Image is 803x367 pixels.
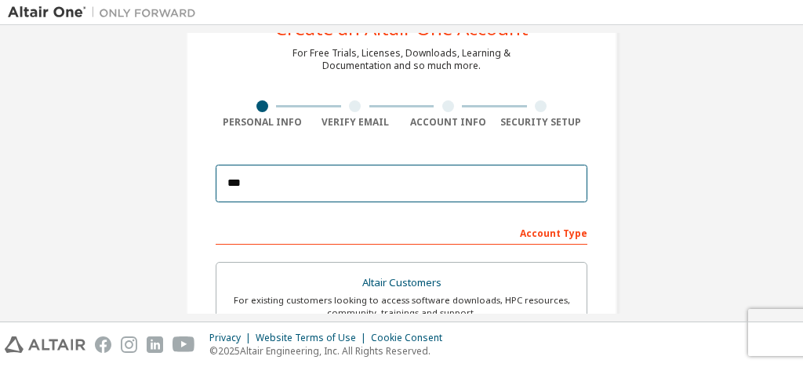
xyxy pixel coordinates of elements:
[226,272,577,294] div: Altair Customers
[209,344,452,358] p: © 2025 Altair Engineering, Inc. All Rights Reserved.
[256,332,371,344] div: Website Terms of Use
[173,336,195,353] img: youtube.svg
[95,336,111,353] img: facebook.svg
[209,332,256,344] div: Privacy
[309,116,402,129] div: Verify Email
[495,116,588,129] div: Security Setup
[226,294,577,319] div: For existing customers looking to access software downloads, HPC resources, community, trainings ...
[5,336,85,353] img: altair_logo.svg
[292,47,511,72] div: For Free Trials, Licenses, Downloads, Learning & Documentation and so much more.
[147,336,163,353] img: linkedin.svg
[401,116,495,129] div: Account Info
[275,19,529,38] div: Create an Altair One Account
[371,332,452,344] div: Cookie Consent
[216,116,309,129] div: Personal Info
[216,220,587,245] div: Account Type
[121,336,137,353] img: instagram.svg
[8,5,204,20] img: Altair One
